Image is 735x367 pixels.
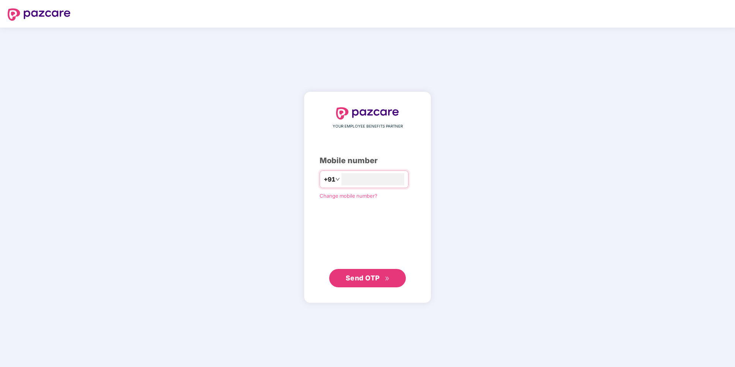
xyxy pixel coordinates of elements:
[324,175,335,184] span: +91
[8,8,71,21] img: logo
[335,177,340,182] span: down
[320,193,377,199] a: Change mobile number?
[336,107,399,120] img: logo
[320,155,415,167] div: Mobile number
[333,123,403,129] span: YOUR EMPLOYEE BENEFITS PARTNER
[346,274,380,282] span: Send OTP
[385,276,390,281] span: double-right
[329,269,406,287] button: Send OTPdouble-right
